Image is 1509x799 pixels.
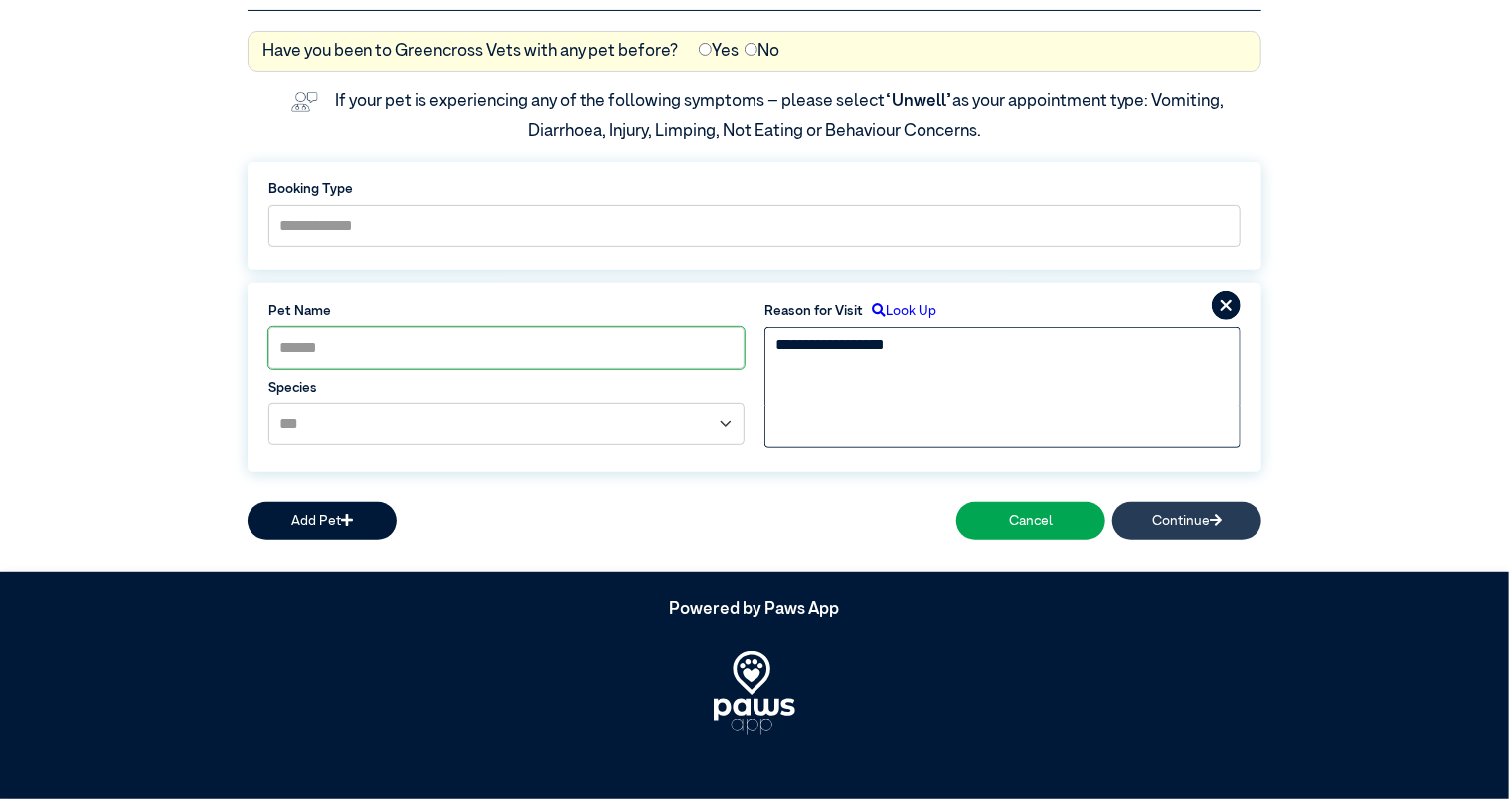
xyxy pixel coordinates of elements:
[885,93,952,110] span: “Unwell”
[262,39,679,65] label: Have you been to Greencross Vets with any pet before?
[699,39,739,65] label: Yes
[335,93,1228,140] label: If your pet is experiencing any of the following symptoms – please select as your appointment typ...
[248,600,1261,620] h5: Powered by Paws App
[745,39,779,65] label: No
[268,179,1241,199] label: Booking Type
[699,43,712,56] input: Yes
[956,502,1105,539] button: Cancel
[1112,502,1261,539] button: Continue
[284,85,325,119] img: vet
[714,651,795,735] img: PawsApp
[745,43,757,56] input: No
[268,378,745,398] label: Species
[268,301,745,321] label: Pet Name
[248,502,397,539] button: Add Pet
[764,301,863,321] label: Reason for Visit
[863,301,936,321] label: Look Up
